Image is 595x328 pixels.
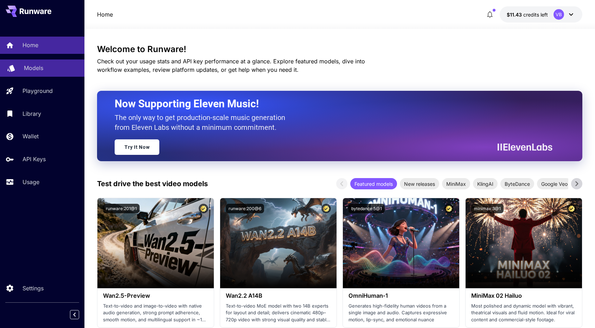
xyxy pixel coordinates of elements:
button: Certified Model – Vetted for best performance and includes a commercial license. [444,204,454,213]
p: Models [24,64,43,72]
span: ByteDance [500,180,534,188]
img: alt [97,198,214,288]
button: runware:201@1 [103,204,140,213]
button: Certified Model – Vetted for best performance and includes a commercial license. [199,204,208,213]
h3: Wan2.2 A14B [226,292,331,299]
button: $11.42538VB [500,6,582,23]
span: Check out your usage stats and API key performance at a glance. Explore featured models, dive int... [97,58,365,73]
p: Text-to-video MoE model with two 14B experts for layout and detail; delivers cinematic 480p–720p ... [226,303,331,323]
img: alt [466,198,582,288]
p: Settings [23,284,44,292]
h3: Wan2.5-Preview [103,292,208,299]
p: Usage [23,178,39,186]
div: New releases [400,178,439,189]
div: KlingAI [473,178,498,189]
div: VB [554,9,564,20]
p: Text-to-video and image-to-video with native audio generation, strong prompt adherence, smooth mo... [103,303,208,323]
span: credits left [523,12,548,18]
div: Featured models [350,178,397,189]
p: Test drive the best video models [97,178,208,189]
div: ByteDance [500,178,534,189]
div: $11.42538 [507,11,548,18]
h3: MiniMax 02 Hailuo [471,292,576,299]
img: alt [220,198,337,288]
button: Collapse sidebar [70,310,79,319]
p: Library [23,109,41,118]
button: Certified Model – Vetted for best performance and includes a commercial license. [321,204,331,213]
p: Home [23,41,38,49]
img: alt [343,198,459,288]
span: Google Veo [537,180,572,188]
span: New releases [400,180,439,188]
p: Wallet [23,132,39,140]
button: minimax:3@1 [471,204,504,213]
h3: OmniHuman‑1 [348,292,454,299]
a: Try It Now [115,139,159,155]
div: MiniMax [442,178,470,189]
nav: breadcrumb [97,10,113,19]
h2: Now Supporting Eleven Music! [115,97,547,111]
p: API Keys [23,155,46,163]
span: $11.43 [507,12,523,18]
span: KlingAI [473,180,498,188]
p: The only way to get production-scale music generation from Eleven Labs without a minimum commitment. [115,113,290,132]
span: MiniMax [442,180,470,188]
p: Most polished and dynamic model with vibrant, theatrical visuals and fluid motion. Ideal for vira... [471,303,576,323]
div: Google Veo [537,178,572,189]
span: Featured models [350,180,397,188]
button: runware:200@6 [226,204,264,213]
p: Generates high-fidelity human videos from a single image and audio. Captures expressive motion, l... [348,303,454,323]
button: Certified Model – Vetted for best performance and includes a commercial license. [567,204,576,213]
a: Home [97,10,113,19]
button: bytedance:5@1 [348,204,385,213]
h3: Welcome to Runware! [97,44,582,54]
p: Playground [23,87,53,95]
div: Collapse sidebar [75,308,84,321]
